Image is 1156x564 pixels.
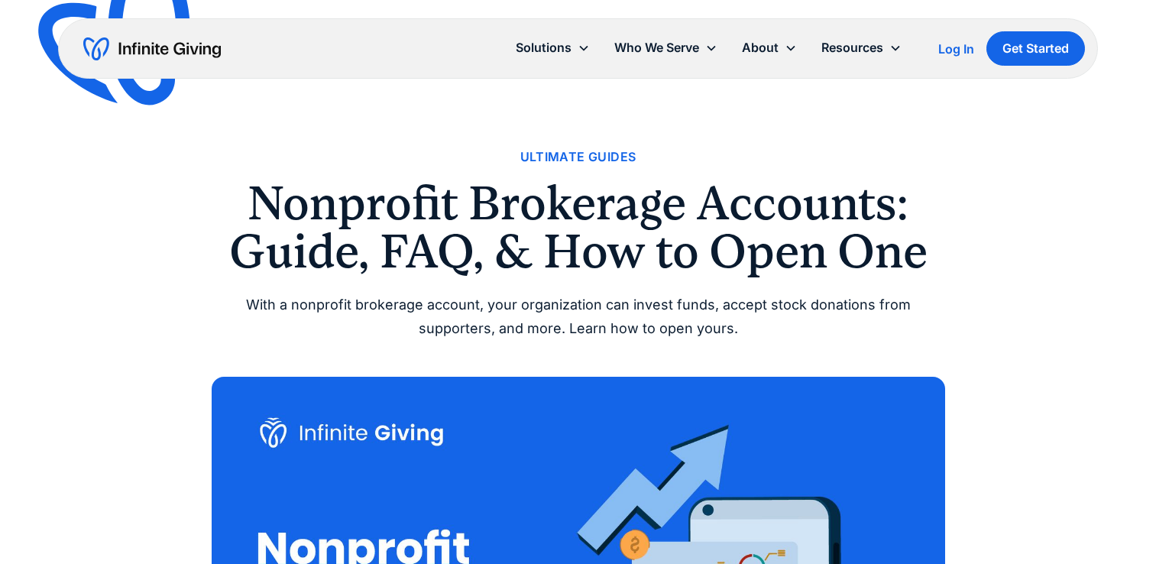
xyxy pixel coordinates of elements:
div: Resources [821,37,883,58]
a: home [83,37,221,61]
h1: Nonprofit Brokerage Accounts: Guide, FAQ, & How to Open One [212,180,945,275]
div: With a nonprofit brokerage account, your organization can invest funds, accept stock donations fr... [212,293,945,340]
div: Solutions [516,37,572,58]
div: Resources [809,31,914,64]
div: About [742,37,779,58]
div: Log In [938,43,974,55]
div: Who We Serve [602,31,730,64]
a: Log In [938,40,974,58]
a: Ultimate Guides [520,147,636,167]
div: Who We Serve [614,37,699,58]
a: Get Started [986,31,1085,66]
div: Solutions [504,31,602,64]
div: About [730,31,809,64]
